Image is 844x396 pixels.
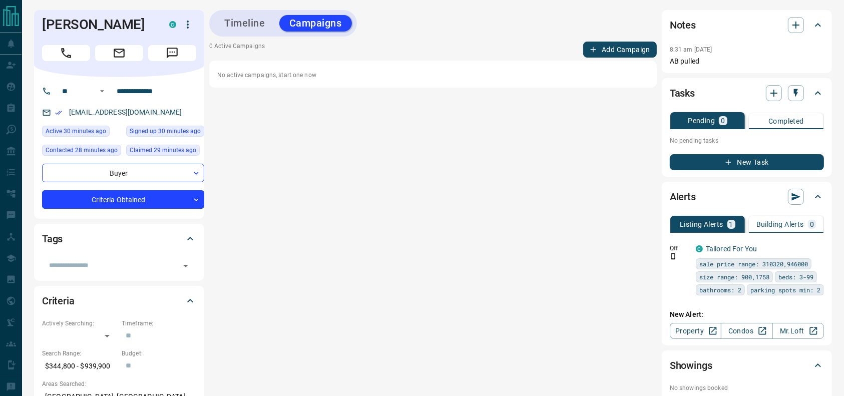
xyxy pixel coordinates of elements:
[670,253,677,260] svg: Push Notification Only
[96,85,108,97] button: Open
[688,117,715,124] p: Pending
[670,383,824,392] p: No showings booked
[122,319,196,328] p: Timeframe:
[721,117,725,124] p: 0
[768,118,804,125] p: Completed
[670,154,824,170] button: New Task
[42,293,75,309] h2: Criteria
[42,126,121,140] div: Wed Aug 13 2025
[55,109,62,116] svg: Email Verified
[670,323,721,339] a: Property
[214,15,275,32] button: Timeline
[670,353,824,377] div: Showings
[670,13,824,37] div: Notes
[169,21,176,28] div: condos.ca
[148,45,196,61] span: Message
[46,126,106,136] span: Active 30 minutes ago
[729,221,733,228] p: 1
[126,126,204,140] div: Wed Aug 13 2025
[217,71,649,80] p: No active campaigns, start one now
[670,46,712,53] p: 8:31 am [DATE]
[699,285,741,295] span: bathrooms: 2
[670,81,824,105] div: Tasks
[721,323,772,339] a: Condos
[42,379,196,388] p: Areas Searched:
[810,221,814,228] p: 0
[179,259,193,273] button: Open
[756,221,804,228] p: Building Alerts
[209,42,265,58] p: 0 Active Campaigns
[750,285,820,295] span: parking spots min: 2
[95,45,143,61] span: Email
[42,145,121,159] div: Wed Aug 13 2025
[706,245,757,253] a: Tailored For You
[42,289,196,313] div: Criteria
[670,309,824,320] p: New Alert:
[670,85,695,101] h2: Tasks
[42,231,63,247] h2: Tags
[696,245,703,252] div: condos.ca
[699,272,769,282] span: size range: 900,1758
[42,349,117,358] p: Search Range:
[699,259,808,269] span: sale price range: 310320,946000
[670,244,690,253] p: Off
[772,323,824,339] a: Mr.Loft
[42,17,154,33] h1: [PERSON_NAME]
[279,15,352,32] button: Campaigns
[42,358,117,374] p: $344,800 - $939,900
[42,164,204,182] div: Buyer
[46,145,118,155] span: Contacted 28 minutes ago
[670,185,824,209] div: Alerts
[130,145,196,155] span: Claimed 29 minutes ago
[122,349,196,358] p: Budget:
[130,126,201,136] span: Signed up 30 minutes ago
[42,45,90,61] span: Call
[69,108,182,116] a: [EMAIL_ADDRESS][DOMAIN_NAME]
[778,272,813,282] span: beds: 3-99
[583,42,657,58] button: Add Campaign
[670,56,824,67] p: AB pulled
[42,319,117,328] p: Actively Searching:
[42,227,196,251] div: Tags
[126,145,204,159] div: Wed Aug 13 2025
[670,17,696,33] h2: Notes
[670,189,696,205] h2: Alerts
[670,357,712,373] h2: Showings
[42,190,204,209] div: Criteria Obtained
[680,221,723,228] p: Listing Alerts
[670,133,824,148] p: No pending tasks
